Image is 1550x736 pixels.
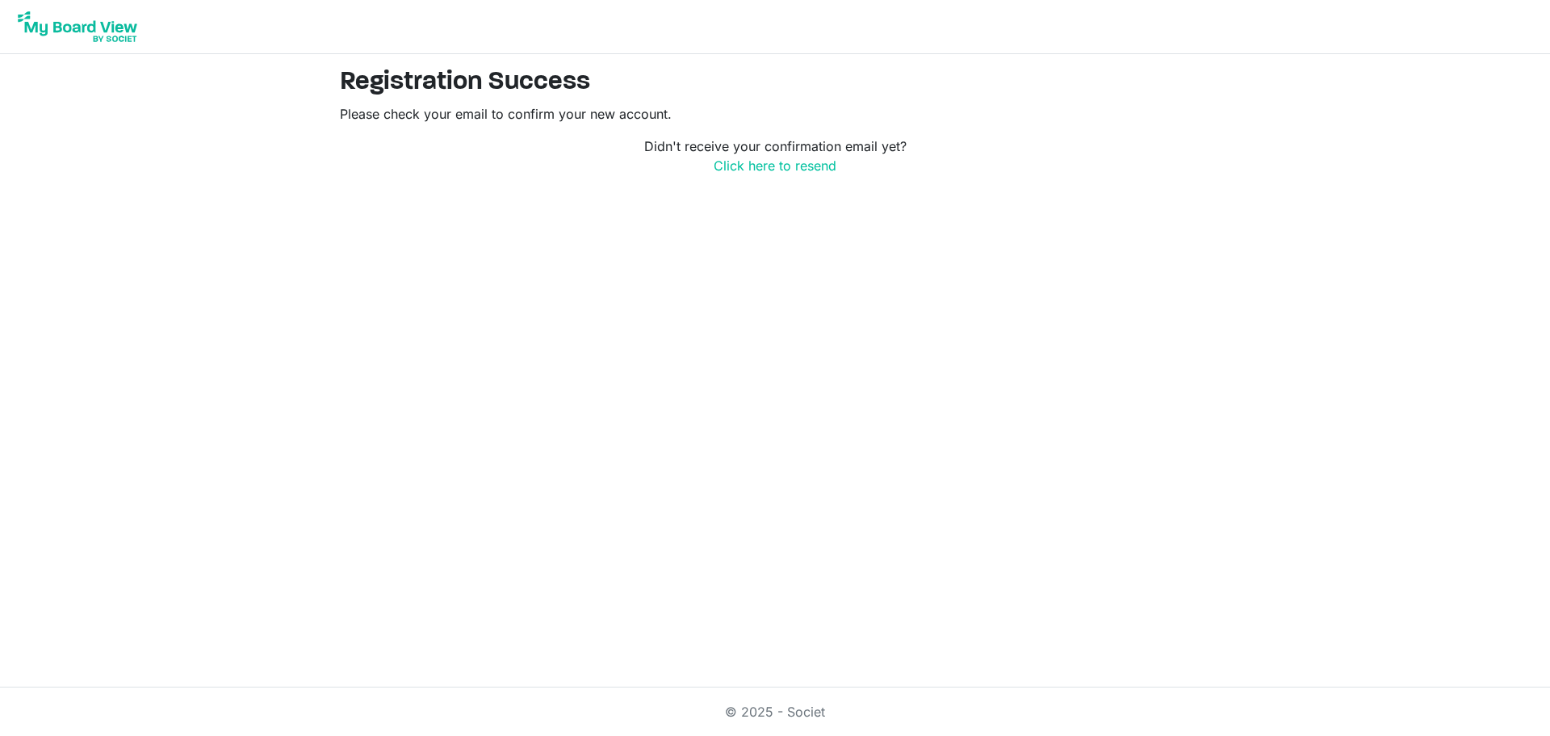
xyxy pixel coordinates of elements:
h2: Registration Success [340,67,1210,98]
p: Please check your email to confirm your new account. [340,104,1210,124]
a: © 2025 - Societ [725,704,825,720]
img: My Board View Logo [13,6,142,47]
p: Didn't receive your confirmation email yet? [340,137,1210,175]
a: Click here to resend [714,158,836,174]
